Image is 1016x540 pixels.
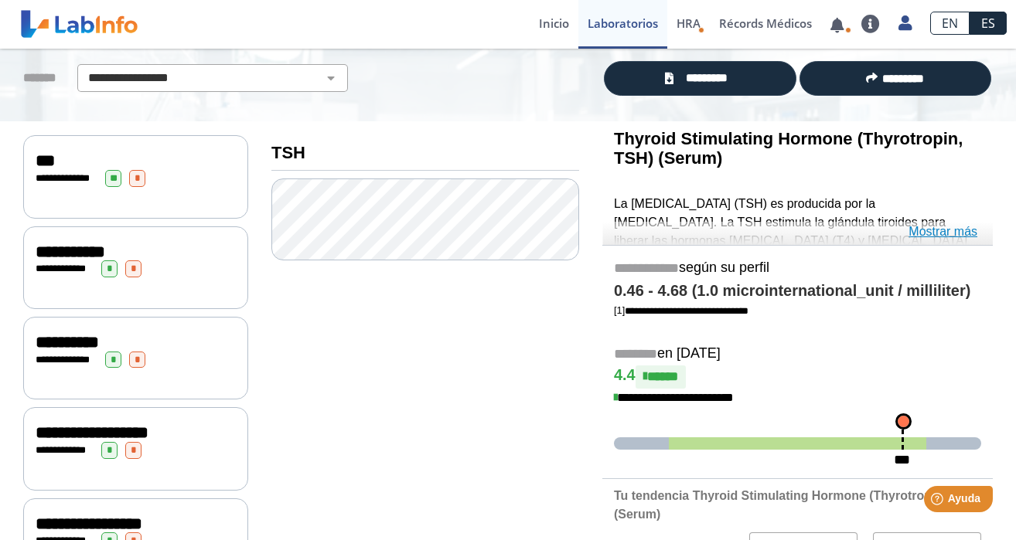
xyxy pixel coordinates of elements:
b: TSH [271,143,305,162]
iframe: Help widget launcher [878,480,999,523]
h4: 0.46 - 4.68 (1.0 microinternational_unit / milliliter) [614,282,981,301]
a: [1] [614,304,748,316]
h5: según su perfil [614,260,981,277]
span: HRA [677,15,701,31]
b: Tu tendencia Thyroid Stimulating Hormone (Thyrotropin, TSH) (Serum) [614,489,978,521]
p: La [MEDICAL_DATA] (TSH) es producida por la [MEDICAL_DATA]. La TSH estimula la glándula tiroides ... [614,195,981,361]
b: Thyroid Stimulating Hormone (Thyrotropin, TSH) (Serum) [614,129,963,168]
a: EN [930,12,970,35]
h4: 4.4 [614,365,981,389]
a: ES [970,12,1007,35]
a: Mostrar más [909,222,977,241]
h5: en [DATE] [614,345,981,363]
